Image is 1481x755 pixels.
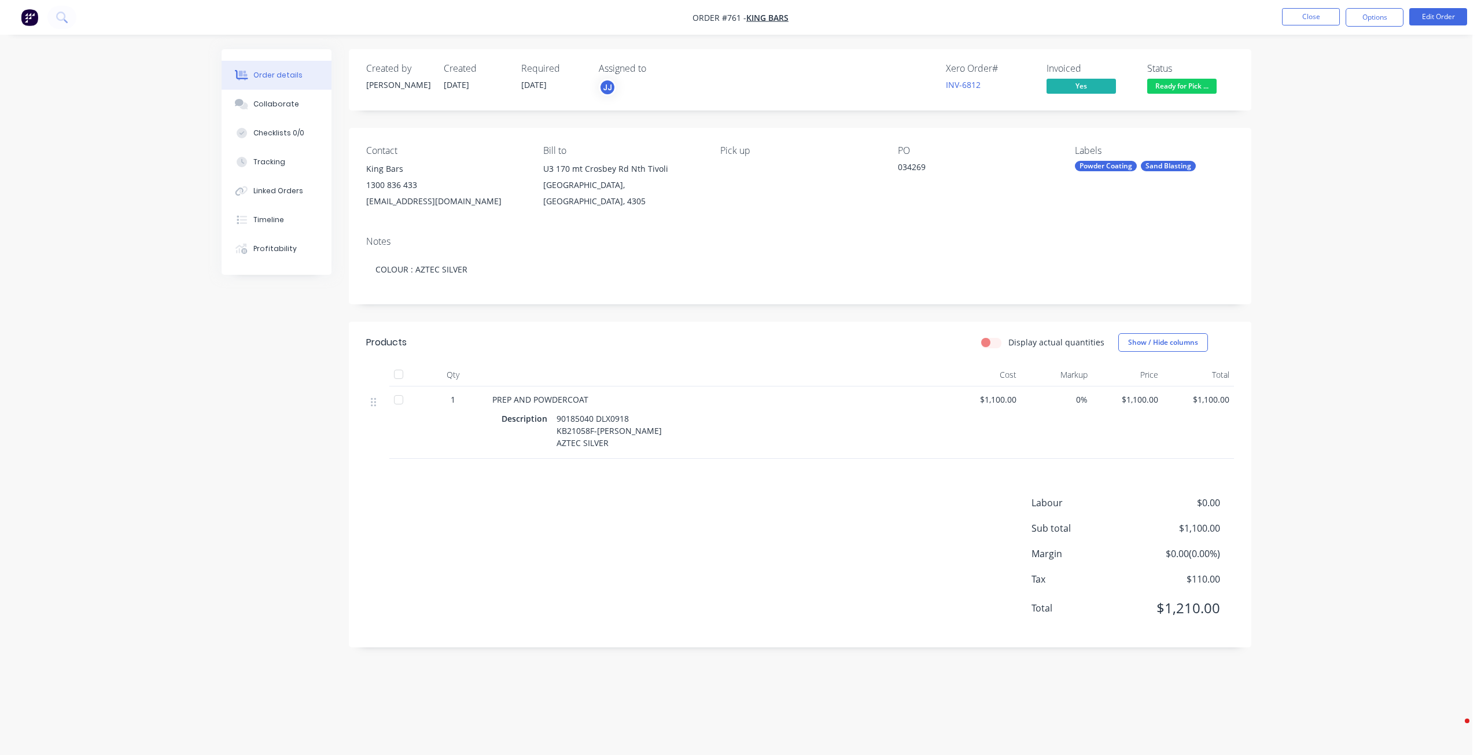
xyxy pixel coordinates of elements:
[1141,161,1196,171] div: Sand Blasting
[692,12,746,23] span: Order #761 -
[253,215,284,225] div: Timeline
[222,90,331,119] button: Collaborate
[444,79,469,90] span: [DATE]
[746,12,789,23] a: King Bars
[1026,393,1088,406] span: 0%
[366,79,430,91] div: [PERSON_NAME]
[543,161,702,209] div: U3 170 mt Crosbey Rd Nth Tivoli[GEOGRAPHIC_DATA], [GEOGRAPHIC_DATA], 4305
[253,244,297,254] div: Profitability
[543,145,702,156] div: Bill to
[543,161,702,177] div: U3 170 mt Crosbey Rd Nth Tivoli
[222,205,331,234] button: Timeline
[1075,161,1137,171] div: Powder Coating
[222,176,331,205] button: Linked Orders
[366,145,525,156] div: Contact
[1031,572,1134,586] span: Tax
[599,63,714,74] div: Assigned to
[222,119,331,148] button: Checklists 0/0
[366,63,430,74] div: Created by
[492,394,588,405] span: PREP AND POWDERCOAT
[1031,521,1134,535] span: Sub total
[366,193,525,209] div: [EMAIL_ADDRESS][DOMAIN_NAME]
[946,63,1033,74] div: Xero Order #
[1442,716,1469,743] iframe: Intercom live chat
[1134,547,1220,561] span: $0.00 ( 0.00 %)
[444,63,507,74] div: Created
[1075,145,1233,156] div: Labels
[898,145,1056,156] div: PO
[366,252,1234,287] div: COLOUR : AZTEC SILVER
[1134,572,1220,586] span: $110.00
[1147,79,1217,96] button: Ready for Pick ...
[253,128,304,138] div: Checklists 0/0
[222,148,331,176] button: Tracking
[552,410,669,451] div: 90185040 DLX0918 KB21058F-[PERSON_NAME] AZTEC SILVER
[1409,8,1467,25] button: Edit Order
[418,363,488,386] div: Qty
[1134,521,1220,535] span: $1,100.00
[1031,601,1134,615] span: Total
[366,161,525,177] div: King Bars
[1147,63,1234,74] div: Status
[720,145,879,156] div: Pick up
[366,161,525,209] div: King Bars1300 836 433[EMAIL_ADDRESS][DOMAIN_NAME]
[951,363,1022,386] div: Cost
[1147,79,1217,93] span: Ready for Pick ...
[366,336,407,349] div: Products
[451,393,455,406] span: 1
[502,410,552,427] div: Description
[1167,393,1229,406] span: $1,100.00
[1031,496,1134,510] span: Labour
[366,236,1234,247] div: Notes
[21,9,38,26] img: Factory
[1163,363,1234,386] div: Total
[1031,547,1134,561] span: Margin
[253,99,299,109] div: Collaborate
[366,177,525,193] div: 1300 836 433
[1134,496,1220,510] span: $0.00
[253,157,285,167] div: Tracking
[1021,363,1092,386] div: Markup
[955,393,1017,406] span: $1,100.00
[253,70,303,80] div: Order details
[946,79,981,90] a: INV-6812
[898,161,1042,177] div: 034269
[1097,393,1159,406] span: $1,100.00
[1047,79,1116,93] span: Yes
[521,79,547,90] span: [DATE]
[543,177,702,209] div: [GEOGRAPHIC_DATA], [GEOGRAPHIC_DATA], 4305
[1008,336,1104,348] label: Display actual quantities
[222,234,331,263] button: Profitability
[1346,8,1403,27] button: Options
[1134,598,1220,618] span: $1,210.00
[253,186,303,196] div: Linked Orders
[599,79,616,96] button: JJ
[1047,63,1133,74] div: Invoiced
[1282,8,1340,25] button: Close
[222,61,331,90] button: Order details
[1092,363,1163,386] div: Price
[521,63,585,74] div: Required
[1118,333,1208,352] button: Show / Hide columns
